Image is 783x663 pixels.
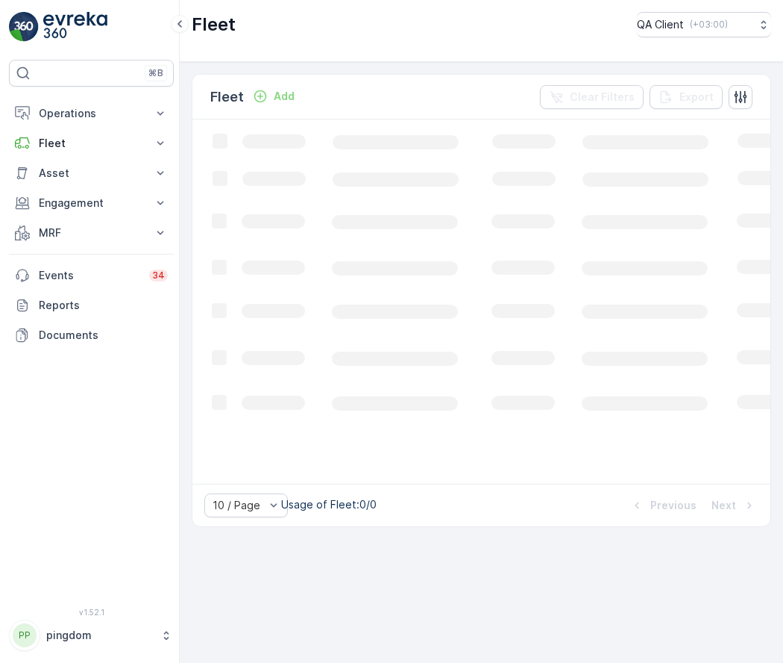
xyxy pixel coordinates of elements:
[9,158,174,188] button: Asset
[247,87,301,105] button: Add
[570,90,635,105] p: Clear Filters
[9,261,174,290] a: Events34
[9,290,174,320] a: Reports
[679,90,714,105] p: Export
[192,13,236,37] p: Fleet
[711,498,736,513] p: Next
[9,608,174,617] span: v 1.52.1
[39,166,144,181] p: Asset
[628,497,698,514] button: Previous
[9,12,39,42] img: logo
[281,497,377,512] p: Usage of Fleet : 0/0
[650,85,723,109] button: Export
[210,87,244,108] p: Fleet
[710,497,758,514] button: Next
[540,85,644,109] button: Clear Filters
[637,17,684,32] p: QA Client
[39,328,168,343] p: Documents
[9,188,174,218] button: Engagement
[39,136,144,151] p: Fleet
[46,628,153,643] p: pingdom
[690,19,728,31] p: ( +03:00 )
[9,128,174,158] button: Fleet
[637,12,771,37] button: QA Client(+03:00)
[9,218,174,248] button: MRF
[39,268,140,283] p: Events
[9,99,174,128] button: Operations
[43,12,107,42] img: logo_light-DOdMpM7g.png
[274,89,295,104] p: Add
[39,225,144,240] p: MRF
[9,320,174,350] a: Documents
[39,196,144,211] p: Engagement
[650,498,696,513] p: Previous
[39,106,144,121] p: Operations
[148,67,163,79] p: ⌘B
[9,620,174,651] button: PPpingdom
[13,623,37,647] div: PP
[152,270,165,281] p: 34
[39,298,168,313] p: Reports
